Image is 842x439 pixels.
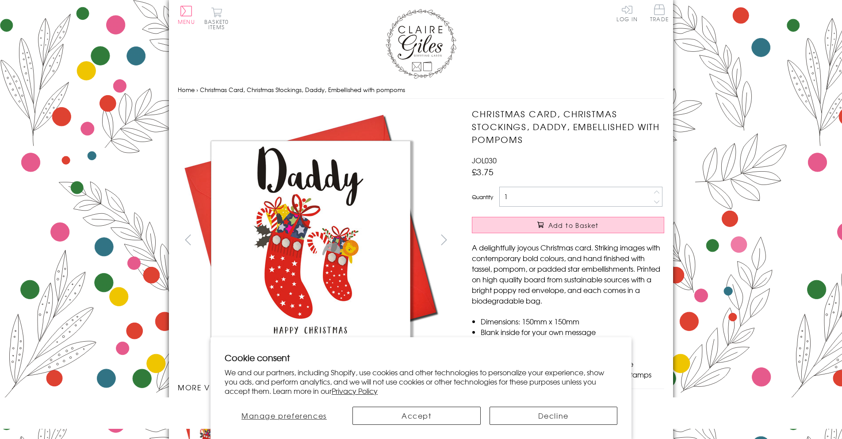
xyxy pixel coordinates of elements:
button: Decline [490,407,618,425]
span: › [196,85,198,94]
button: next [434,230,454,250]
span: Manage preferences [241,410,327,421]
li: Dimensions: 150mm x 150mm [481,316,664,327]
span: 0 items [208,18,229,31]
a: Log In [616,4,638,22]
button: Basket0 items [204,7,229,30]
a: Home [178,85,195,94]
img: Christmas Card, Christmas Stockings, Daddy, Embellished with pompoms [178,108,443,373]
button: prev [178,230,198,250]
span: Menu [178,18,195,26]
span: Christmas Card, Christmas Stockings, Daddy, Embellished with pompoms [200,85,405,94]
p: We and our partners, including Shopify, use cookies and other technologies to personalize your ex... [225,368,617,395]
img: Christmas Card, Christmas Stockings, Daddy, Embellished with pompoms [454,108,720,373]
span: £3.75 [472,166,494,178]
h1: Christmas Card, Christmas Stockings, Daddy, Embellished with pompoms [472,108,664,146]
h2: Cookie consent [225,351,617,364]
button: Menu [178,6,195,24]
a: Privacy Policy [332,385,378,396]
nav: breadcrumbs [178,81,664,99]
h3: More views [178,382,454,393]
button: Manage preferences [225,407,344,425]
p: A delightfully joyous Christmas card. Striking images with contemporary bold colours, and hand fi... [472,242,664,306]
li: Blank inside for your own message [481,327,664,337]
span: JOL030 [472,155,497,166]
img: Claire Giles Greetings Cards [386,9,456,79]
span: Add to Basket [548,221,599,230]
button: Accept [352,407,481,425]
a: Trade [650,4,669,23]
span: Trade [650,4,669,22]
label: Quantity [472,193,493,201]
button: Add to Basket [472,217,664,233]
